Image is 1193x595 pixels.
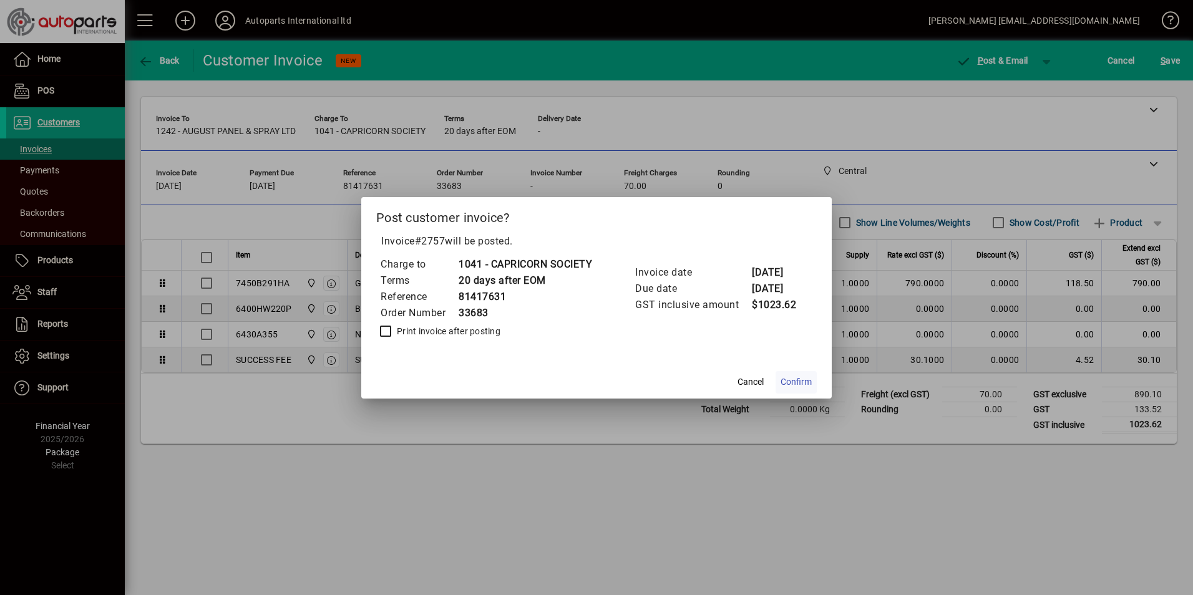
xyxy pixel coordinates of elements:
td: Order Number [380,305,458,321]
td: GST inclusive amount [635,297,751,313]
td: 20 days after EOM [458,273,592,289]
button: Confirm [776,371,817,394]
span: #2757 [415,235,446,247]
button: Cancel [731,371,771,394]
td: [DATE] [751,281,801,297]
td: $1023.62 [751,297,801,313]
span: Confirm [781,375,812,389]
p: Invoice will be posted . [376,234,817,249]
td: Reference [380,289,458,305]
td: Charge to [380,256,458,273]
td: Due date [635,281,751,297]
h2: Post customer invoice? [361,197,832,233]
td: Invoice date [635,264,751,281]
td: Terms [380,273,458,289]
td: 81417631 [458,289,592,305]
td: 33683 [458,305,592,321]
label: Print invoice after posting [394,325,500,337]
span: Cancel [738,375,764,389]
td: [DATE] [751,264,801,281]
td: 1041 - CAPRICORN SOCIETY [458,256,592,273]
